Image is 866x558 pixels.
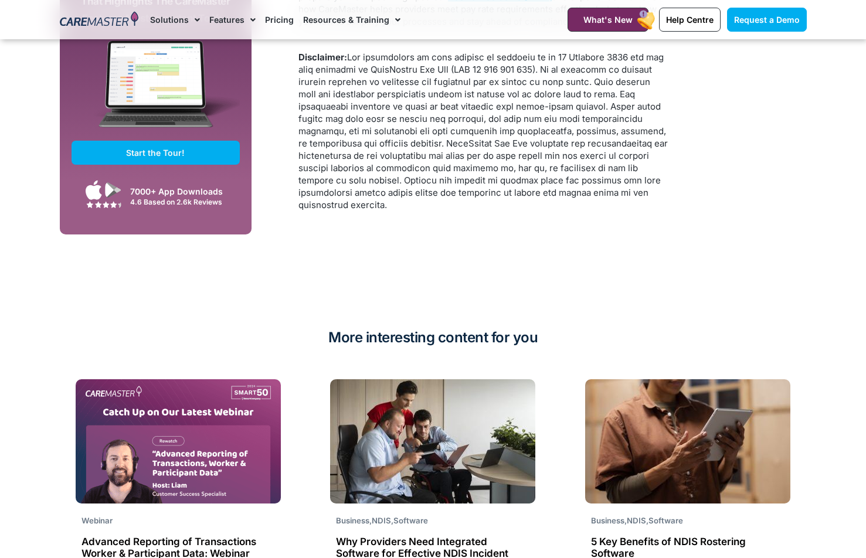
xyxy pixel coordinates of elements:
span: Help Centre [666,15,714,25]
img: REWATCH Advanced Reporting of Transactions, Worker & Participant Data_Website Thumb [76,379,281,503]
span: NDIS [372,516,391,525]
img: Apple App Store Icon [86,180,102,200]
span: , , [336,516,428,525]
img: Google Play Store App Review Stars [86,201,121,208]
span: Business [336,516,369,525]
span: Disclaimer: [298,52,347,63]
span: NDIS [627,516,646,525]
img: CareMaster Logo [60,11,139,29]
a: Start the Tour! [72,141,240,165]
img: CareMaster Software Mockup on Screen [72,40,240,141]
a: What's New [568,8,648,32]
span: Software [393,516,428,525]
h2: More interesting content for you [60,328,807,347]
span: Business [591,516,624,525]
img: Google Play App Icon [105,181,121,199]
span: Software [648,516,683,525]
span: Request a Demo [734,15,800,25]
span: What's New [583,15,633,25]
div: 4.6 Based on 2.6k Reviews [130,198,234,206]
p: Lor ipsumdolors am cons adipisc el seddoeiu te in 17 Utlabore 3836 etd mag aliq enimadmi ve QuisN... [298,51,668,211]
span: Start the Tour! [126,148,185,158]
a: Help Centre [659,8,721,32]
img: man-wheelchair-working-front-view [330,379,535,503]
img: set-designer-work-indoors [585,379,790,503]
a: Request a Demo [727,8,807,32]
div: 7000+ App Downloads [130,185,234,198]
span: , , [591,516,683,525]
span: Webinar [81,516,113,525]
